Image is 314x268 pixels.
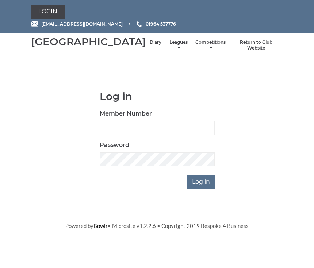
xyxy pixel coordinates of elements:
a: Bowlr [93,222,108,229]
img: Phone us [137,21,142,27]
img: Email [31,21,38,27]
span: [EMAIL_ADDRESS][DOMAIN_NAME] [41,21,123,27]
span: Powered by • Microsite v1.2.2.6 • Copyright 2019 Bespoke 4 Business [65,222,249,229]
span: 01964 537776 [146,21,176,27]
a: Phone us 01964 537776 [135,20,176,27]
a: Diary [150,39,161,46]
a: Email [EMAIL_ADDRESS][DOMAIN_NAME] [31,20,123,27]
a: Competitions [195,39,226,51]
a: Return to Club Website [233,39,279,51]
div: [GEOGRAPHIC_DATA] [31,36,146,47]
label: Password [100,141,129,149]
a: Leagues [169,39,188,51]
input: Log in [187,175,215,189]
label: Member Number [100,109,152,118]
h1: Log in [100,91,215,102]
a: Login [31,5,65,19]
